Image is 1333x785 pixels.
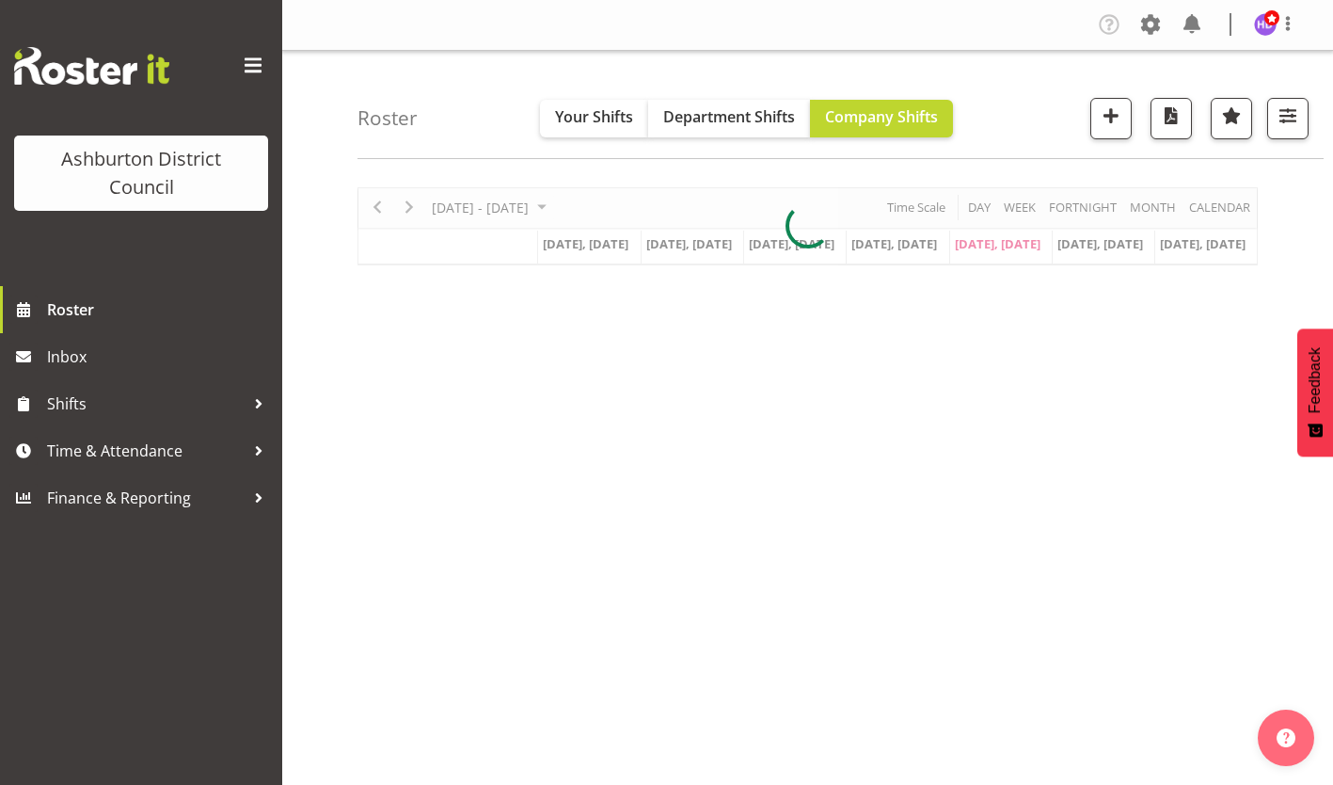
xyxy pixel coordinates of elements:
[648,100,810,137] button: Department Shifts
[825,106,938,127] span: Company Shifts
[1307,347,1324,413] span: Feedback
[555,106,633,127] span: Your Shifts
[663,106,795,127] span: Department Shifts
[47,296,273,324] span: Roster
[1151,98,1192,139] button: Download a PDF of the roster according to the set date range.
[47,390,245,418] span: Shifts
[1211,98,1252,139] button: Highlight an important date within the roster.
[1297,328,1333,457] button: Feedback - Show survey
[33,145,249,201] div: Ashburton District Council
[47,437,245,465] span: Time & Attendance
[1090,98,1132,139] button: Add a new shift
[14,47,169,85] img: Rosterit website logo
[1267,98,1309,139] button: Filter Shifts
[47,343,273,371] span: Inbox
[540,100,648,137] button: Your Shifts
[47,484,245,512] span: Finance & Reporting
[1277,729,1295,747] img: help-xxl-2.png
[357,107,418,129] h4: Roster
[1254,13,1277,36] img: hayley-dickson3805.jpg
[810,100,953,137] button: Company Shifts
